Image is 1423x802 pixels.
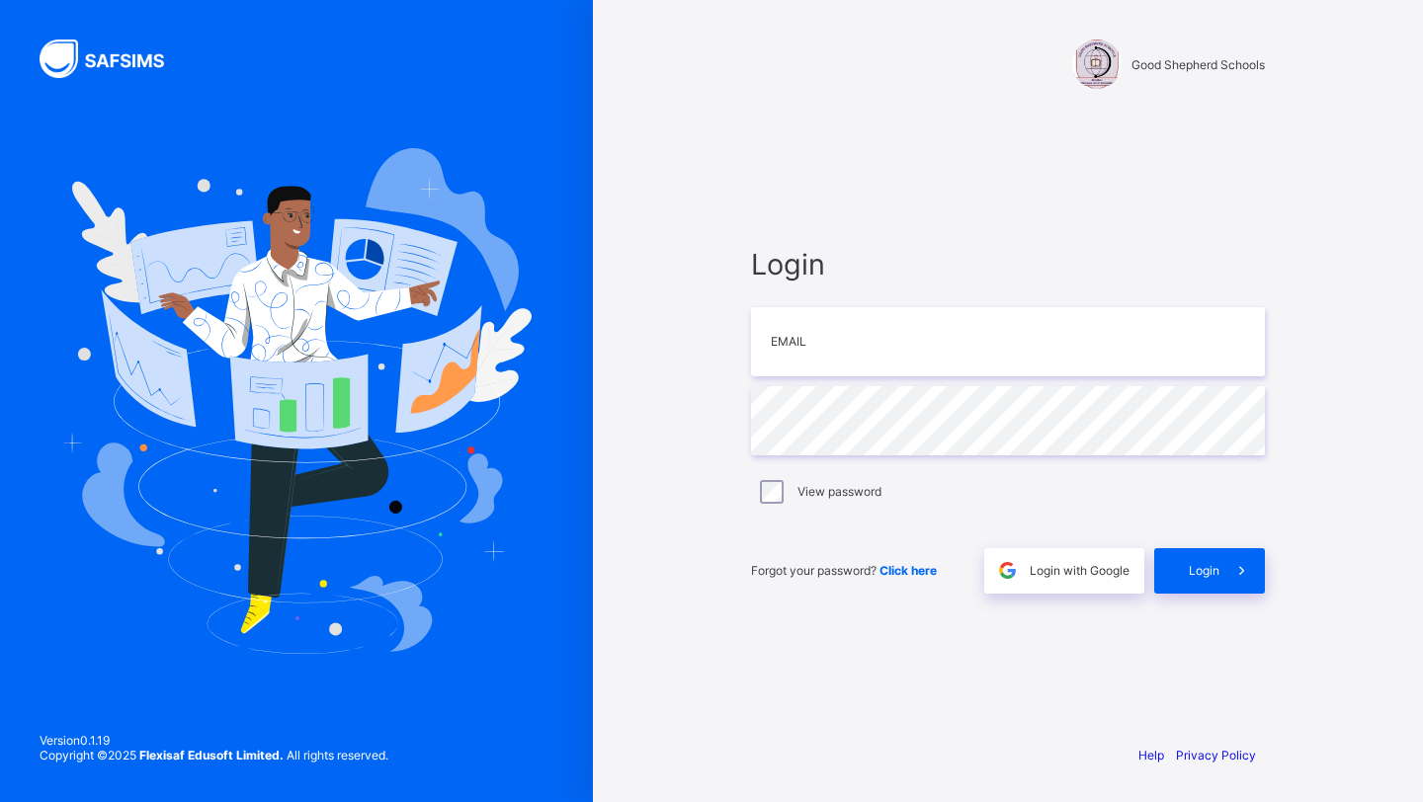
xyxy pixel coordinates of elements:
[797,484,881,499] label: View password
[1030,563,1130,578] span: Login with Google
[40,40,188,78] img: SAFSIMS Logo
[1189,563,1219,578] span: Login
[996,559,1019,582] img: google.396cfc9801f0270233282035f929180a.svg
[1176,748,1256,762] a: Privacy Policy
[40,733,388,748] span: Version 0.1.19
[1138,748,1164,762] a: Help
[1131,57,1265,72] span: Good Shepherd Schools
[40,748,388,762] span: Copyright © 2025 All rights reserved.
[139,748,284,762] strong: Flexisaf Edusoft Limited.
[751,247,1265,281] span: Login
[61,148,532,654] img: Hero Image
[751,563,937,578] span: Forgot your password?
[879,563,937,578] a: Click here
